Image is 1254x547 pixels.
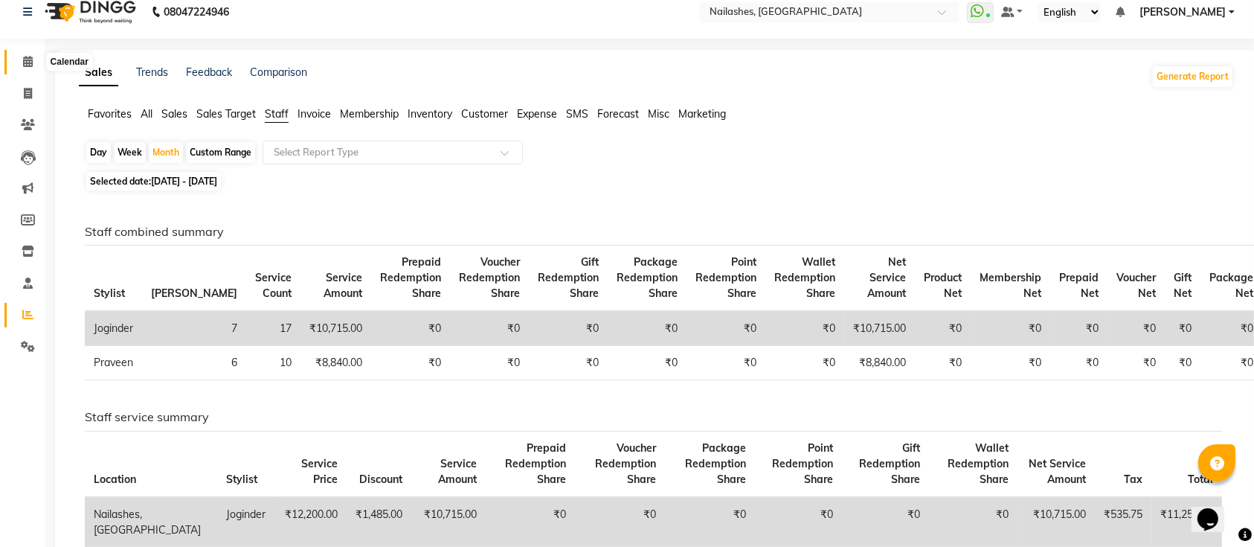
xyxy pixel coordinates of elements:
span: Gift Redemption Share [859,441,920,486]
td: ₹0 [971,311,1050,346]
span: Location [94,473,136,486]
span: Service Price [301,457,338,486]
div: Custom Range [186,142,255,163]
td: ₹0 [608,311,687,346]
td: Praveen [85,346,142,380]
td: ₹0 [1107,311,1165,346]
h6: Staff combined summary [85,225,1222,239]
span: Voucher Net [1116,271,1156,300]
span: Net Service Amount [1029,457,1086,486]
iframe: chat widget [1192,487,1239,532]
span: Wallet Redemption Share [948,441,1009,486]
td: 17 [246,311,300,346]
span: Sales Target [196,107,256,121]
span: Package Redemption Share [685,441,746,486]
a: Feedback [186,65,232,79]
span: Total [1188,473,1213,486]
td: 6 [142,346,246,380]
span: Stylist [94,287,125,300]
a: Comparison [250,65,307,79]
span: Point Redemption Share [773,441,834,486]
a: Trends [136,65,168,79]
span: Service Count [255,271,292,300]
span: Favorites [88,107,132,121]
span: Prepaid Redemption Share [505,441,566,486]
td: ₹0 [450,311,529,346]
td: ₹0 [915,346,971,380]
a: Sales [79,60,118,86]
span: Prepaid Net [1059,271,1099,300]
div: Calendar [47,54,92,71]
span: Prepaid Redemption Share [380,255,441,300]
td: ₹0 [687,311,765,346]
td: ₹0 [765,346,844,380]
div: Month [149,142,183,163]
td: 7 [142,311,246,346]
span: Sales [161,107,187,121]
span: Service Amount [438,457,477,486]
td: Joginder [85,311,142,346]
td: ₹0 [1165,311,1200,346]
span: Voucher Redemption Share [459,255,520,300]
td: ₹0 [371,346,450,380]
span: Membership Net [980,271,1041,300]
td: ₹0 [450,346,529,380]
td: ₹0 [608,346,687,380]
span: [DATE] - [DATE] [151,176,217,187]
td: ₹0 [529,346,608,380]
td: ₹0 [1107,346,1165,380]
span: Point Redemption Share [695,255,756,300]
div: Week [114,142,146,163]
span: [PERSON_NAME] [1139,4,1226,20]
td: ₹8,840.00 [844,346,915,380]
span: Package Net [1209,271,1253,300]
span: Marketing [678,107,726,121]
span: Service Amount [324,271,362,300]
span: Tax [1124,473,1142,486]
span: SMS [566,107,588,121]
span: Discount [359,473,402,486]
td: ₹10,715.00 [300,311,371,346]
td: ₹8,840.00 [300,346,371,380]
td: ₹0 [1165,346,1200,380]
td: ₹0 [687,346,765,380]
span: Membership [340,107,399,121]
span: Gift Net [1174,271,1192,300]
h6: Staff service summary [85,410,1222,424]
span: Net Service Amount [867,255,906,300]
span: Gift Redemption Share [538,255,599,300]
span: Selected date: [86,172,221,191]
td: ₹10,715.00 [844,311,915,346]
span: Staff [265,107,289,121]
td: ₹0 [915,311,971,346]
td: ₹0 [1050,346,1107,380]
button: Generate Report [1153,66,1232,87]
td: 10 [246,346,300,380]
span: Stylist [226,473,257,486]
span: Forecast [597,107,639,121]
span: Package Redemption Share [617,255,678,300]
div: Day [86,142,111,163]
td: ₹0 [1050,311,1107,346]
td: ₹0 [971,346,1050,380]
td: ₹0 [371,311,450,346]
span: Expense [517,107,557,121]
span: Product Net [924,271,962,300]
td: ₹0 [529,311,608,346]
span: Customer [461,107,508,121]
span: All [141,107,152,121]
span: [PERSON_NAME] [151,287,237,300]
span: Invoice [298,107,331,121]
span: Misc [648,107,669,121]
span: Voucher Redemption Share [595,441,656,486]
td: ₹0 [765,311,844,346]
span: Inventory [408,107,452,121]
span: Wallet Redemption Share [774,255,835,300]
